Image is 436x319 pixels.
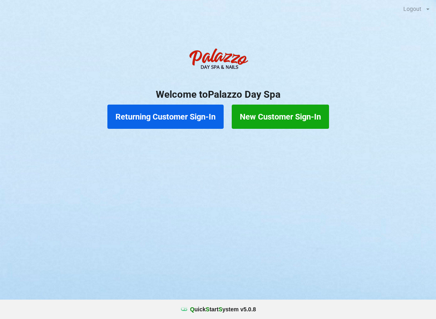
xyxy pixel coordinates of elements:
[403,6,421,12] div: Logout
[190,306,195,313] span: Q
[186,44,250,76] img: PalazzoDaySpaNails-Logo.png
[232,105,329,129] button: New Customer Sign-In
[190,305,256,313] b: uick tart ystem v 5.0.8
[107,105,224,129] button: Returning Customer Sign-In
[206,306,210,313] span: S
[180,305,188,313] img: favicon.ico
[218,306,222,313] span: S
